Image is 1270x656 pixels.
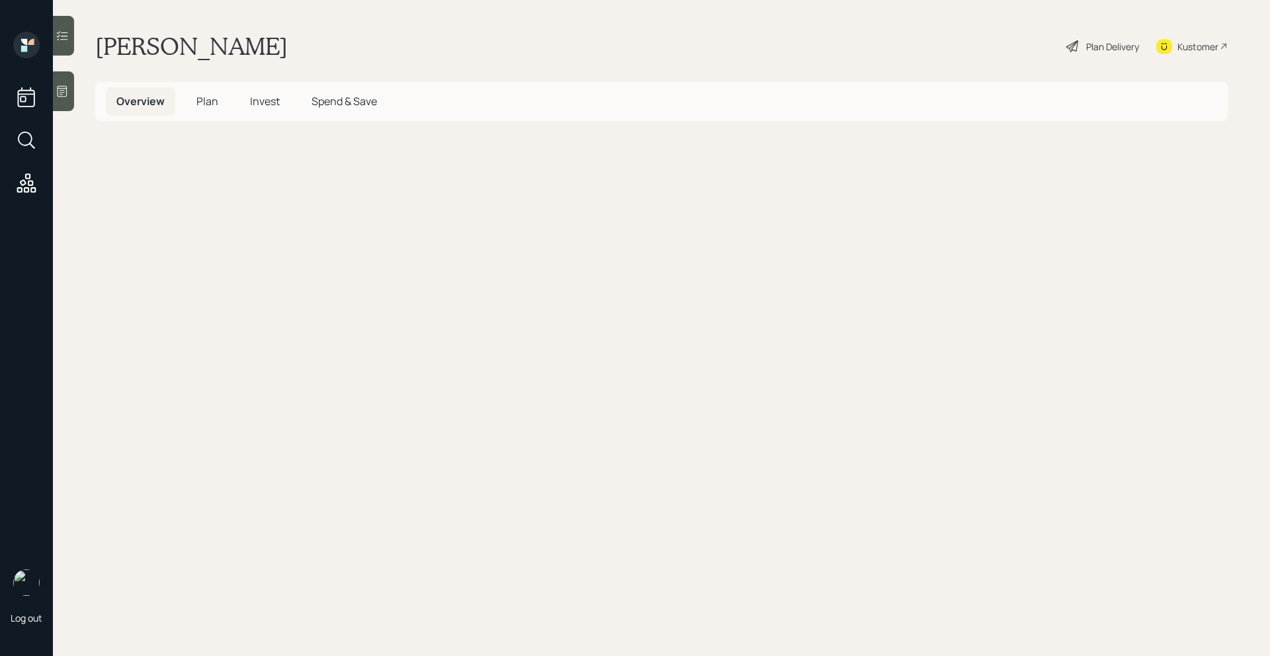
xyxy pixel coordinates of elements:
span: Plan [196,94,218,108]
div: Kustomer [1177,40,1218,54]
span: Spend & Save [312,94,377,108]
span: Invest [250,94,280,108]
div: Plan Delivery [1086,40,1139,54]
img: retirable_logo.png [13,569,40,596]
div: Log out [11,612,42,624]
h1: [PERSON_NAME] [95,32,288,61]
span: Overview [116,94,165,108]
